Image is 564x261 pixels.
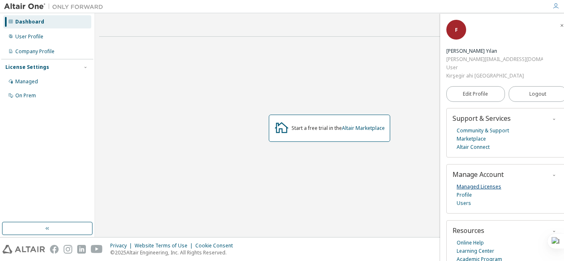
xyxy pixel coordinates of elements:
[457,127,509,135] a: Community & Support
[77,245,86,254] img: linkedin.svg
[463,91,488,97] span: Edit Profile
[446,47,543,55] div: Faik Yılan
[457,191,472,199] a: Profile
[15,19,44,25] div: Dashboard
[64,245,72,254] img: instagram.svg
[195,242,238,249] div: Cookie Consent
[291,125,385,132] div: Start a free trial in the
[4,2,107,11] img: Altair One
[91,245,103,254] img: youtube.svg
[15,92,36,99] div: On Prem
[457,247,494,255] a: Learning Center
[453,226,484,235] span: Resources
[446,72,543,80] div: Kırşegir ahi [GEOGRAPHIC_DATA]
[110,249,238,256] p: © 2025 Altair Engineering, Inc. All Rights Reserved.
[457,239,484,247] a: Online Help
[457,183,501,191] a: Managed Licenses
[453,114,511,123] span: Support & Services
[342,125,385,132] a: Altair Marketplace
[446,86,505,102] a: Edit Profile
[110,242,135,249] div: Privacy
[2,245,45,254] img: altair_logo.svg
[50,245,59,254] img: facebook.svg
[453,170,504,179] span: Manage Account
[457,143,490,151] a: Altair Connect
[455,26,458,33] span: F
[15,33,43,40] div: User Profile
[446,55,543,63] div: [PERSON_NAME][EMAIL_ADDRESS][DOMAIN_NAME]
[446,63,543,72] div: User
[135,242,195,249] div: Website Terms of Use
[15,78,38,85] div: Managed
[457,199,471,207] a: Users
[5,64,49,71] div: License Settings
[457,135,486,143] a: Marketplace
[529,90,546,98] span: Logout
[15,48,55,55] div: Company Profile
